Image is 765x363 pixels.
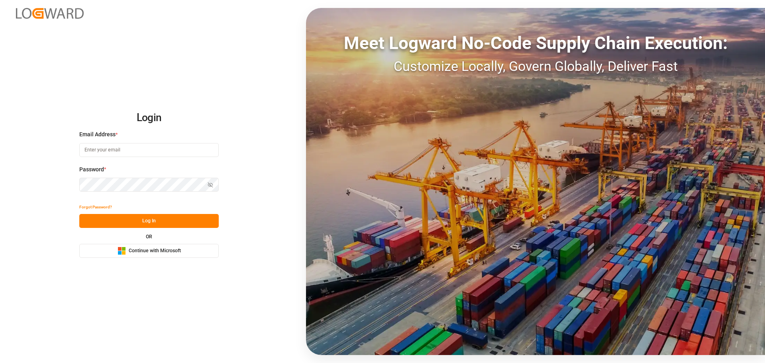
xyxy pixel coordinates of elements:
[129,247,181,255] span: Continue with Microsoft
[146,234,152,239] small: OR
[79,214,219,228] button: Log In
[79,200,112,214] button: Forgot Password?
[79,165,104,174] span: Password
[79,130,116,139] span: Email Address
[306,30,765,56] div: Meet Logward No-Code Supply Chain Execution:
[79,143,219,157] input: Enter your email
[16,8,84,19] img: Logward_new_orange.png
[79,244,219,258] button: Continue with Microsoft
[79,105,219,131] h2: Login
[306,56,765,77] div: Customize Locally, Govern Globally, Deliver Fast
